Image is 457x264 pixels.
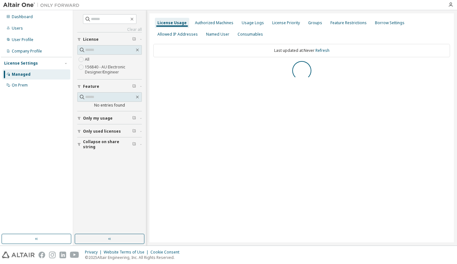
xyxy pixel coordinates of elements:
img: instagram.svg [49,252,56,258]
button: Collapse on share string [77,137,142,151]
div: Company Profile [12,49,42,54]
span: Clear filter [132,142,136,147]
div: Last updated at: Never [153,44,450,57]
span: License [83,37,99,42]
span: Only my usage [83,116,113,121]
a: Clear all [77,27,142,32]
div: Managed [12,72,31,77]
img: altair_logo.svg [2,252,35,258]
div: Website Terms of Use [104,250,150,255]
div: Cookie Consent [150,250,183,255]
span: Clear filter [132,129,136,134]
div: Named User [206,32,229,37]
div: Usage Logs [242,20,264,25]
div: Privacy [85,250,104,255]
div: Allowed IP Addresses [157,32,198,37]
span: Clear filter [132,84,136,89]
div: Consumables [238,32,263,37]
div: No entries found [77,103,142,108]
label: 156840 - AU Electronic Designer/Engineer [85,63,142,76]
label: All [85,56,91,63]
div: License Settings [4,61,38,66]
div: License Usage [157,20,187,25]
div: Borrow Settings [375,20,405,25]
button: Only my usage [77,111,142,125]
div: User Profile [12,37,33,42]
button: License [77,32,142,46]
img: facebook.svg [38,252,45,258]
p: © 2025 Altair Engineering, Inc. All Rights Reserved. [85,255,183,260]
span: Clear filter [132,37,136,42]
button: Only used licenses [77,124,142,138]
img: youtube.svg [70,252,79,258]
div: License Priority [272,20,300,25]
a: Refresh [315,48,329,53]
button: Feature [77,80,142,94]
span: Only used licenses [83,129,121,134]
div: On Prem [12,83,28,88]
div: Dashboard [12,14,33,19]
img: Altair One [3,2,83,8]
div: Groups [308,20,322,25]
div: Feature Restrictions [330,20,367,25]
img: linkedin.svg [59,252,66,258]
div: Authorized Machines [195,20,233,25]
span: Collapse on share string [83,139,132,149]
span: Feature [83,84,99,89]
div: Users [12,26,23,31]
span: Clear filter [132,116,136,121]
